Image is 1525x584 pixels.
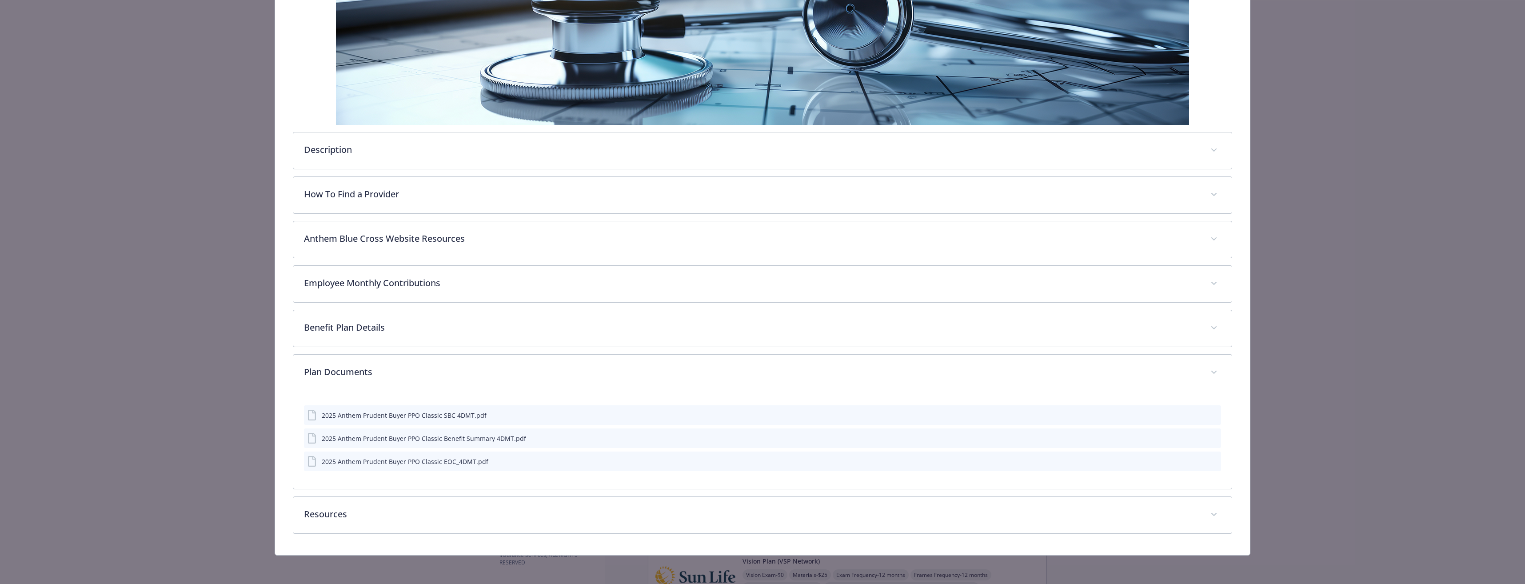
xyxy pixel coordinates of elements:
button: download file [1195,434,1202,443]
p: Plan Documents [304,365,1200,379]
p: Description [304,143,1200,156]
div: Resources [293,497,1232,533]
button: download file [1195,457,1202,466]
div: How To Find a Provider [293,177,1232,213]
div: 2025 Anthem Prudent Buyer PPO Classic Benefit Summary 4DMT.pdf [322,434,526,443]
div: Benefit Plan Details [293,310,1232,347]
div: 2025 Anthem Prudent Buyer PPO Classic EOC_4DMT.pdf [322,457,488,466]
p: Resources [304,508,1200,521]
div: Anthem Blue Cross Website Resources [293,221,1232,258]
p: Anthem Blue Cross Website Resources [304,232,1200,245]
div: Description [293,132,1232,169]
button: download file [1195,411,1202,420]
button: preview file [1210,434,1218,443]
div: 2025 Anthem Prudent Buyer PPO Classic SBC 4DMT.pdf [322,411,487,420]
p: Employee Monthly Contributions [304,276,1200,290]
p: Benefit Plan Details [304,321,1200,334]
p: How To Find a Provider [304,188,1200,201]
div: Employee Monthly Contributions [293,266,1232,302]
button: preview file [1210,411,1218,420]
button: preview file [1210,457,1218,466]
div: Plan Documents [293,355,1232,391]
div: Plan Documents [293,391,1232,489]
